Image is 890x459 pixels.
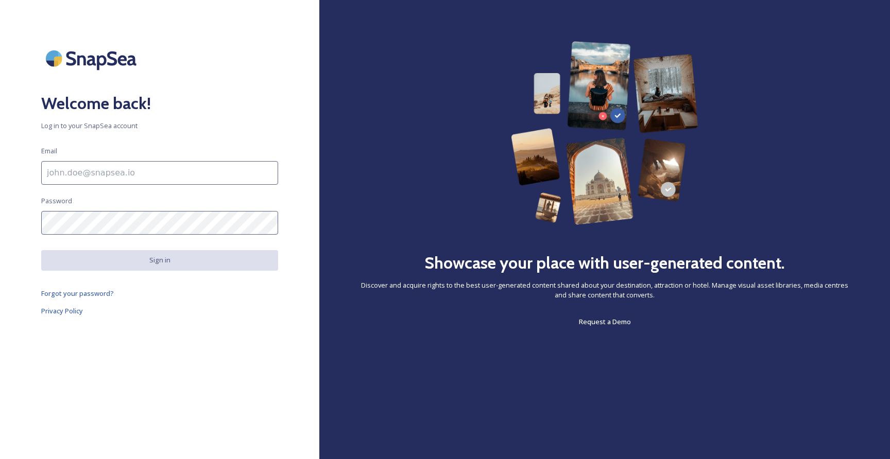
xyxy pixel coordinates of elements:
a: Request a Demo [579,315,631,328]
span: Forgot your password? [41,289,114,298]
button: Sign in [41,250,278,270]
span: Request a Demo [579,317,631,326]
input: john.doe@snapsea.io [41,161,278,185]
img: 63b42ca75bacad526042e722_Group%20154-p-800.png [511,41,698,225]
span: Password [41,196,72,206]
h2: Showcase your place with user-generated content. [424,251,785,275]
span: Email [41,146,57,156]
h2: Welcome back! [41,91,278,116]
img: SnapSea Logo [41,41,144,76]
span: Log in to your SnapSea account [41,121,278,131]
a: Privacy Policy [41,305,278,317]
span: Privacy Policy [41,306,83,315]
a: Forgot your password? [41,287,278,299]
span: Discover and acquire rights to the best user-generated content shared about your destination, att... [361,280,849,300]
